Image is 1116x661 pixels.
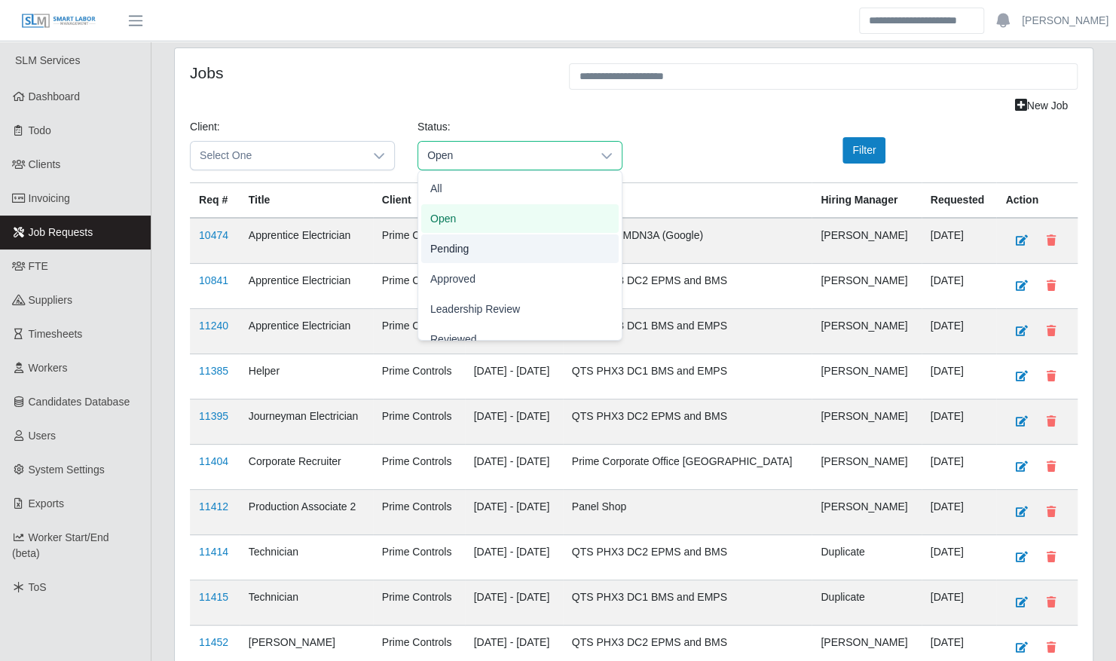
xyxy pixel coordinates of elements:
li: Pending [421,234,619,263]
td: [DATE] [922,580,997,626]
span: ToS [29,581,47,593]
td: Prime Controls [373,535,465,580]
th: Hiring Manager [812,183,921,219]
span: Suppliers [29,294,72,306]
span: Clients [29,158,61,170]
td: [DATE] [922,309,997,354]
td: QTS PHX3 DC2 EPMS and BMS [563,264,812,309]
span: Timesheets [29,328,83,340]
td: Corporate Recruiter [240,445,373,490]
th: Requested [922,183,997,219]
span: Job Requests [29,226,93,238]
a: 10841 [199,274,228,286]
span: Dashboard [29,90,81,103]
td: Prime Controls [373,399,465,445]
a: 11404 [199,455,228,467]
td: [DATE] [922,535,997,580]
td: [PERSON_NAME] [812,490,921,535]
td: [PERSON_NAME] [812,399,921,445]
td: QTS PHX3 DC2 EPMS and BMS [563,399,812,445]
a: 11240 [199,320,228,332]
td: QTS PHX3 DC1 BMS and EMPS [563,580,812,626]
td: Journeyman Electrician [240,399,373,445]
th: Req # [190,183,240,219]
span: Candidates Database [29,396,130,408]
button: Filter [842,137,885,164]
td: [PERSON_NAME] [812,309,921,354]
a: 11412 [199,500,228,513]
span: Open [418,142,592,170]
span: Pending [430,241,469,257]
td: Apprentice Electrician [240,309,373,354]
td: Midlothian MDN3A (Google) [563,218,812,264]
td: [DATE] - [DATE] [465,445,563,490]
span: Worker Start/End (beta) [12,531,109,559]
li: Open [421,204,619,233]
a: 11415 [199,591,228,603]
span: System Settings [29,464,105,476]
td: [PERSON_NAME] [812,264,921,309]
td: Duplicate [812,580,921,626]
td: [DATE] - [DATE] [465,490,563,535]
td: Prime Controls [373,264,465,309]
th: Title [240,183,373,219]
a: 11452 [199,636,228,648]
td: Duplicate [812,535,921,580]
span: Exports [29,497,64,510]
td: Prime Controls [373,580,465,626]
span: Todo [29,124,51,136]
a: New Job [1005,93,1078,119]
a: 11395 [199,410,228,422]
th: Job Name [563,183,812,219]
span: Workers [29,362,68,374]
span: Users [29,430,57,442]
li: Reviewed [421,325,619,353]
span: Reviewed [430,332,476,347]
td: [DATE] - [DATE] [465,354,563,399]
li: Leadership Review [421,295,619,323]
h4: Jobs [190,63,546,82]
td: QTS PHX3 DC1 BMS and EMPS [563,354,812,399]
td: Helper [240,354,373,399]
span: Select One [191,142,364,170]
td: Apprentice Electrician [240,264,373,309]
td: Prime Controls [373,490,465,535]
td: Technician [240,580,373,626]
td: QTS PHX3 DC2 EPMS and BMS [563,535,812,580]
td: QTS PHX3 DC1 BMS and EMPS [563,309,812,354]
span: All [430,181,442,197]
td: Production Associate 2 [240,490,373,535]
td: [DATE] [922,354,997,399]
td: Prime Controls [373,445,465,490]
td: [DATE] [922,264,997,309]
a: [PERSON_NAME] [1022,13,1108,29]
td: [PERSON_NAME] [812,354,921,399]
span: Invoicing [29,192,70,204]
td: [DATE] [922,445,997,490]
img: SLM Logo [21,13,96,29]
a: 10474 [199,229,228,241]
li: Approved [421,265,619,293]
input: Search [859,8,984,34]
span: FTE [29,260,48,272]
td: Prime Controls [373,218,465,264]
td: [PERSON_NAME] [812,218,921,264]
span: Leadership Review [430,301,520,317]
li: All [421,174,619,203]
th: Action [996,183,1078,219]
a: 11385 [199,365,228,377]
th: Client [373,183,465,219]
span: Open [430,211,456,227]
td: [DATE] - [DATE] [465,535,563,580]
td: Prime Controls [373,309,465,354]
td: [DATE] [922,490,997,535]
td: Prime Corporate Office [GEOGRAPHIC_DATA] [563,445,812,490]
td: [DATE] [922,218,997,264]
span: Approved [430,271,475,287]
td: Technician [240,535,373,580]
label: Client: [190,119,220,135]
td: [PERSON_NAME] [812,445,921,490]
td: Apprentice Electrician [240,218,373,264]
td: Panel Shop [563,490,812,535]
label: Status: [417,119,451,135]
